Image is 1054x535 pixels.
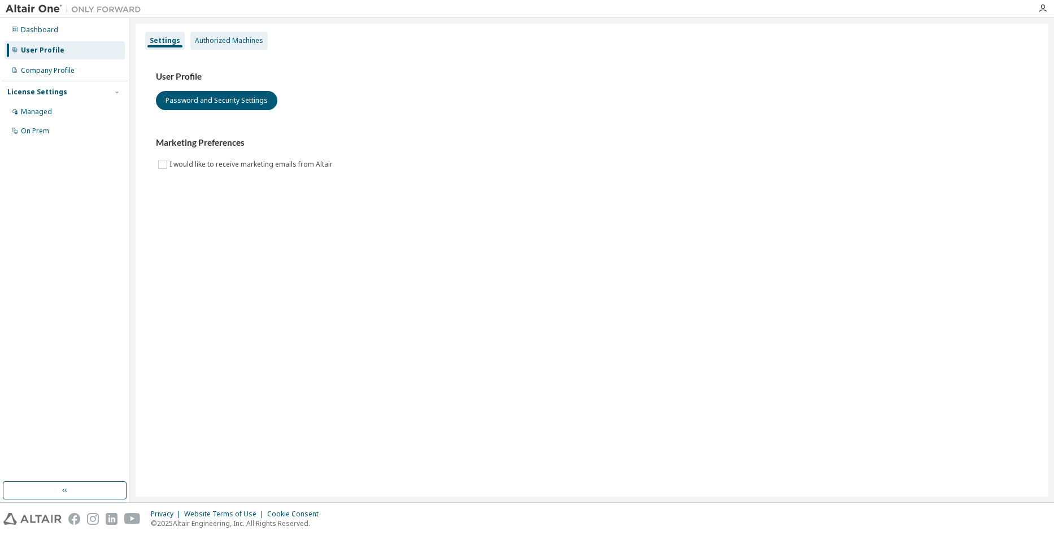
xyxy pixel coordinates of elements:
div: Dashboard [21,25,58,34]
div: On Prem [21,127,49,136]
button: Password and Security Settings [156,91,277,110]
img: linkedin.svg [106,513,117,525]
h3: Marketing Preferences [156,137,1028,149]
img: facebook.svg [68,513,80,525]
div: Authorized Machines [195,36,263,45]
div: User Profile [21,46,64,55]
img: instagram.svg [87,513,99,525]
p: © 2025 Altair Engineering, Inc. All Rights Reserved. [151,519,325,528]
img: altair_logo.svg [3,513,62,525]
div: Managed [21,107,52,116]
div: Website Terms of Use [184,510,267,519]
div: Cookie Consent [267,510,325,519]
div: License Settings [7,88,67,97]
div: Company Profile [21,66,75,75]
div: Settings [150,36,180,45]
h3: User Profile [156,71,1028,82]
img: Altair One [6,3,147,15]
div: Privacy [151,510,184,519]
label: I would like to receive marketing emails from Altair [169,158,335,171]
img: youtube.svg [124,513,141,525]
